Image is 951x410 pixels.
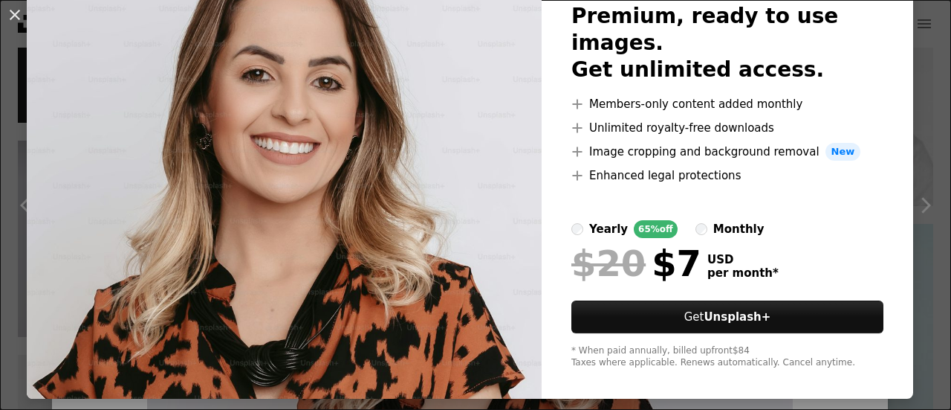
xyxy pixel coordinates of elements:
[707,266,779,280] span: per month *
[571,3,883,83] h2: Premium, ready to use images. Get unlimited access.
[571,119,883,137] li: Unlimited royalty-free downloads
[704,310,770,324] strong: Unsplash+
[825,143,861,161] span: New
[571,167,883,185] li: Enhanced legal protections
[713,220,765,238] div: monthly
[571,345,883,369] div: * When paid annually, billed upfront $84 Taxes where applicable. Renews automatically. Cancel any...
[571,143,883,161] li: Image cropping and background removal
[571,244,701,283] div: $7
[707,253,779,266] span: USD
[571,301,883,333] button: GetUnsplash+
[571,223,583,235] input: yearly65%off
[571,95,883,113] li: Members-only content added monthly
[589,220,628,238] div: yearly
[695,223,707,235] input: monthly
[634,220,678,238] div: 65% off
[571,244,646,283] span: $20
